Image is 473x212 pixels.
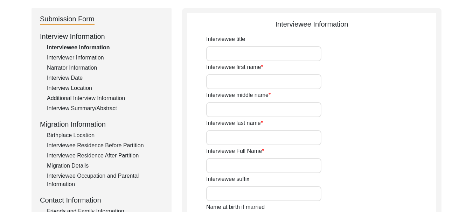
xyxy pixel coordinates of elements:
[40,14,95,25] div: Submission Form
[206,147,264,155] label: Interviewee Full Name
[47,84,163,92] div: Interview Location
[47,104,163,113] div: Interview Summary/Abstract
[40,195,163,205] div: Contact Information
[47,172,163,189] div: Interviewee Occupation and Parental Information
[187,19,436,29] div: Interviewee Information
[206,203,265,211] label: Name at birth if married
[206,175,249,183] label: Interviewee suffix
[47,54,163,62] div: Interviewer Information
[47,74,163,82] div: Interview Date
[47,141,163,150] div: Interviewee Residence Before Partition
[40,31,163,42] div: Interview Information
[206,35,245,43] label: Interviewee title
[206,119,263,127] label: Interviewee last name
[40,119,163,129] div: Migration Information
[206,63,263,71] label: Interviewee first name
[47,131,163,140] div: Birthplace Location
[47,94,163,103] div: Additional Interview Information
[47,64,163,72] div: Narrator Information
[47,151,163,160] div: Interviewee Residence After Partition
[47,162,163,170] div: Migration Details
[206,91,271,99] label: Interviewee middle name
[47,43,163,52] div: Interviewee Information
